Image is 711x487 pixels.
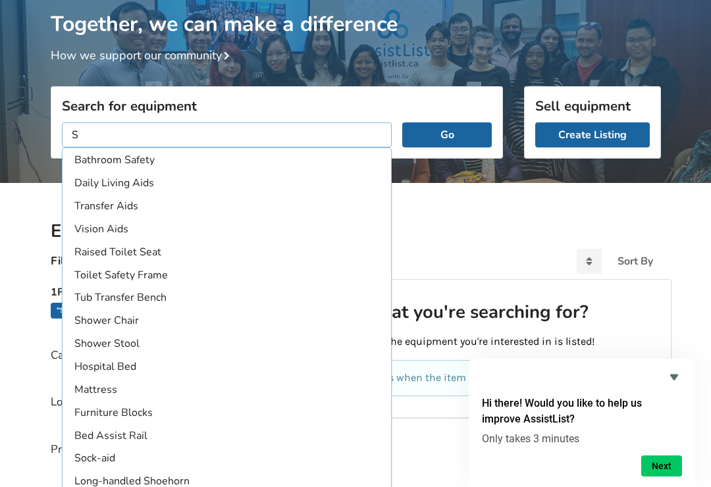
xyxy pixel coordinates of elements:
[51,416,188,463] div: Price
[65,287,389,309] li: Tub Transfer Bench
[51,220,661,243] h2: Equipment Listings
[65,402,389,424] li: Furniture Blocks
[535,97,650,115] h3: Sell equipment
[219,301,649,324] h2: Can't find what you're searching for?
[482,432,682,445] p: Only takes 3 minutes
[535,122,650,147] a: Create Listing
[62,97,492,115] h3: Search for equipment
[65,242,389,263] li: Raised Toilet Seat
[641,455,682,476] button: Next question
[65,218,389,240] li: Vision Aids
[51,369,188,415] div: Locations
[65,149,389,171] li: Bathroom Safety
[51,322,188,369] div: Categories
[65,310,389,332] li: Shower Chair
[65,425,389,447] li: Bed Assist Rail
[62,122,392,147] input: I am looking for...
[65,356,389,378] li: Hospital Bed
[65,379,389,401] li: Mattress
[402,122,491,147] button: Go
[65,448,389,469] li: Sock-aid
[482,396,682,427] h2: Hi there! Would you like to help us improve AssistList?
[65,195,389,217] li: Transfer Aids
[219,334,649,349] p: Receive an email when the equipment you're interested in is listed!
[65,172,389,194] li: Daily Living Aids
[51,303,142,319] div: "Specialty mattress "
[482,369,682,476] div: Hi there! Would you like to help us improve AssistList?
[235,371,633,386] p: to subscribe for emails when the item you are looking for is available.
[666,369,682,385] button: Hide survey
[618,256,653,267] div: Sort By
[65,333,389,355] li: Shower Stool
[51,279,188,303] h5: 1 Filters Selected
[51,253,84,269] h4: Filters
[51,47,235,63] a: How we support our community
[65,265,389,286] li: Toilet Safety Frame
